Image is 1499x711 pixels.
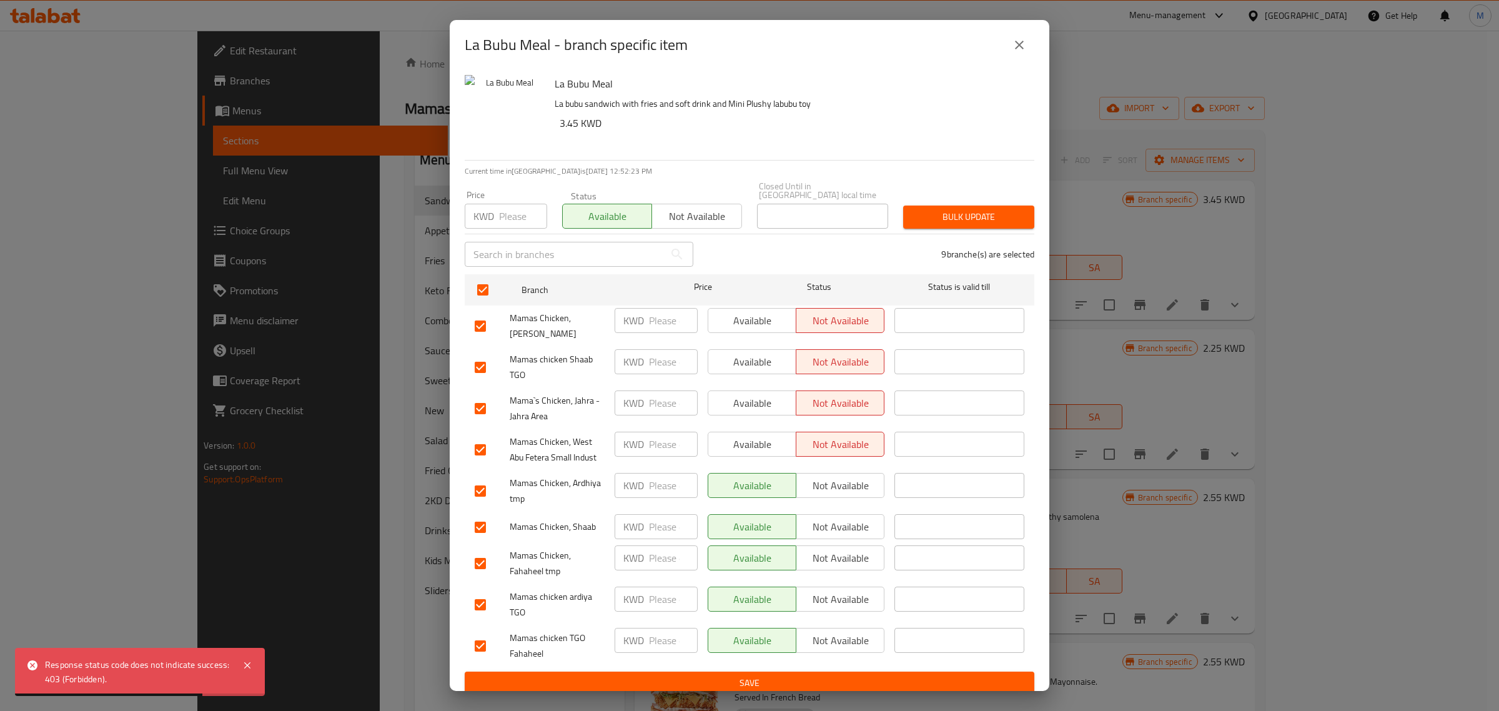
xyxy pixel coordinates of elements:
[801,435,879,454] span: Not available
[623,395,644,410] p: KWD
[801,590,879,609] span: Not available
[623,354,644,369] p: KWD
[1004,30,1034,60] button: close
[510,589,605,620] span: Mamas chicken ardiya TGO
[796,587,884,612] button: Not available
[465,242,665,267] input: Search in branches
[708,514,796,539] button: Available
[623,437,644,452] p: KWD
[510,475,605,507] span: Mamas Chicken, Ardhiya tmp
[801,353,879,371] span: Not available
[522,282,651,298] span: Branch
[623,313,644,328] p: KWD
[713,632,791,650] span: Available
[649,545,698,570] input: Please enter price
[465,672,1034,695] button: Save
[796,514,884,539] button: Not available
[713,477,791,495] span: Available
[651,204,741,229] button: Not available
[708,545,796,570] button: Available
[713,435,791,454] span: Available
[623,592,644,607] p: KWD
[796,390,884,415] button: Not available
[708,390,796,415] button: Available
[649,473,698,498] input: Please enter price
[657,207,736,226] span: Not available
[649,514,698,539] input: Please enter price
[568,207,647,226] span: Available
[941,248,1034,261] p: 9 branche(s) are selected
[465,35,688,55] h2: La Bubu Meal - branch specific item
[649,628,698,653] input: Please enter price
[623,519,644,534] p: KWD
[801,518,879,536] span: Not available
[555,75,1024,92] h6: La Bubu Meal
[913,209,1024,225] span: Bulk update
[713,312,791,330] span: Available
[801,312,879,330] span: Not available
[796,308,884,333] button: Not available
[713,353,791,371] span: Available
[801,549,879,567] span: Not available
[796,545,884,570] button: Not available
[475,675,1024,691] span: Save
[510,519,605,535] span: Mamas Chicken, Shaab
[713,549,791,567] span: Available
[649,308,698,333] input: Please enter price
[560,114,1024,132] h6: 3.45 KWD
[510,311,605,342] span: Mamas Chicken, [PERSON_NAME]
[45,658,230,686] div: Response status code does not indicate success: 403 (Forbidden).
[713,590,791,609] span: Available
[713,518,791,536] span: Available
[623,633,644,648] p: KWD
[510,352,605,383] span: Mamas chicken Shaab TGO
[661,279,745,295] span: Price
[708,308,796,333] button: Available
[708,349,796,374] button: Available
[510,393,605,424] span: Mama`s Chicken, Jahra - Jahra Area
[708,432,796,457] button: Available
[708,587,796,612] button: Available
[465,75,545,155] img: La Bubu Meal
[623,550,644,565] p: KWD
[623,478,644,493] p: KWD
[649,390,698,415] input: Please enter price
[510,548,605,579] span: Mamas Chicken, Fahaheel tmp
[473,209,494,224] p: KWD
[801,394,879,412] span: Not available
[562,204,652,229] button: Available
[801,477,879,495] span: Not available
[649,349,698,374] input: Please enter price
[555,96,1024,112] p: La bubu sandwich with fries and soft drink and Mini Plushy labubu toy
[796,349,884,374] button: Not available
[499,204,547,229] input: Please enter price
[801,632,879,650] span: Not available
[465,166,1034,177] p: Current time in [GEOGRAPHIC_DATA] is [DATE] 12:52:23 PM
[796,628,884,653] button: Not available
[649,432,698,457] input: Please enter price
[713,394,791,412] span: Available
[510,434,605,465] span: Mamas Chicken, West Abu Fetera Small Indust
[894,279,1024,295] span: Status is valid till
[708,473,796,498] button: Available
[796,473,884,498] button: Not available
[510,630,605,662] span: Mamas chicken TGO Fahaheel
[649,587,698,612] input: Please enter price
[903,206,1034,229] button: Bulk update
[796,432,884,457] button: Not available
[708,628,796,653] button: Available
[754,279,884,295] span: Status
